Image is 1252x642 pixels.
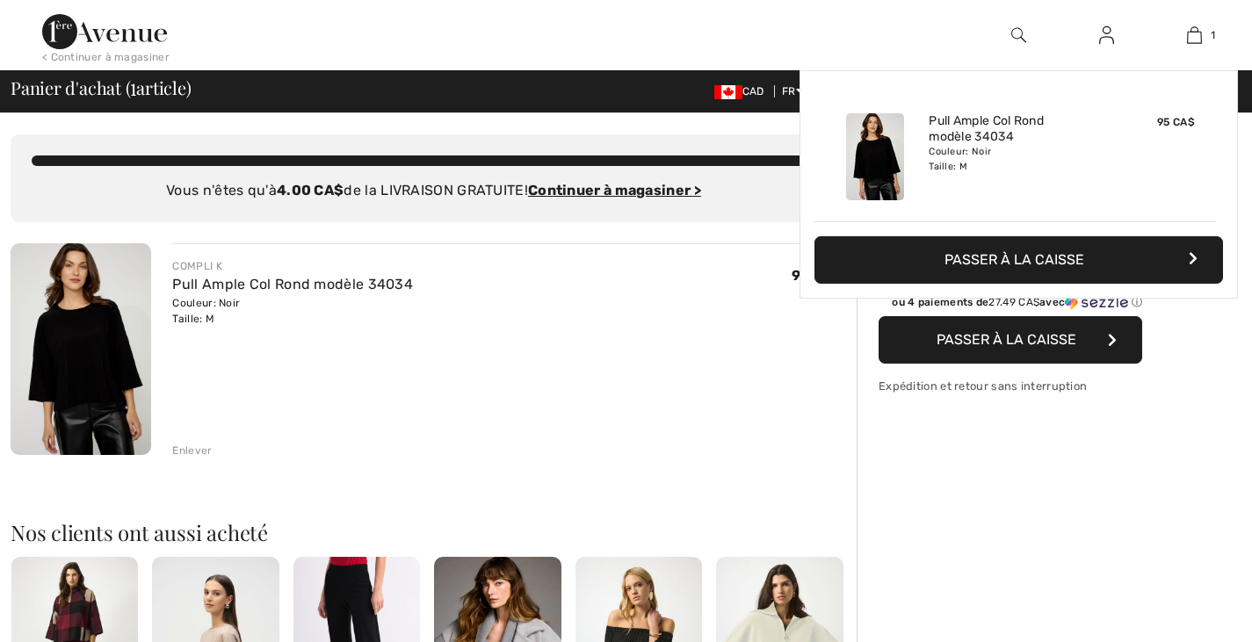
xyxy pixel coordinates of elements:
[929,113,1102,145] a: Pull Ample Col Rond modèle 34034
[1099,25,1114,46] img: Mes infos
[792,267,843,284] span: 95 CA$
[172,295,413,327] div: Couleur: Noir Taille: M
[846,113,904,200] img: Pull Ample Col Rond modèle 34034
[11,79,192,97] span: Panier d'achat ( article)
[42,49,170,65] div: < Continuer à magasiner
[172,443,212,458] div: Enlever
[172,276,413,292] a: Pull Ample Col Rond modèle 34034
[714,85,742,99] img: Canadian Dollar
[1157,116,1195,128] span: 95 CA$
[32,180,836,201] div: Vous n'êtes qu'à de la LIVRAISON GRATUITE!
[879,378,1142,394] div: Expédition et retour sans interruption
[929,145,1102,173] div: Couleur: Noir Taille: M
[1187,25,1202,46] img: Mon panier
[782,85,804,97] span: FR
[1011,25,1026,46] img: recherche
[172,258,413,274] div: COMPLI K
[1085,25,1128,47] a: Se connecter
[714,85,771,97] span: CAD
[1211,27,1215,43] span: 1
[11,522,857,543] h2: Nos clients ont aussi acheté
[814,236,1223,284] button: Passer à la caisse
[130,75,136,97] span: 1
[42,14,167,49] img: 1ère Avenue
[277,182,344,198] strong: 4.00 CA$
[11,243,151,455] img: Pull Ample Col Rond modèle 34034
[528,182,701,198] a: Continuer à magasiner >
[1151,25,1237,46] a: 1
